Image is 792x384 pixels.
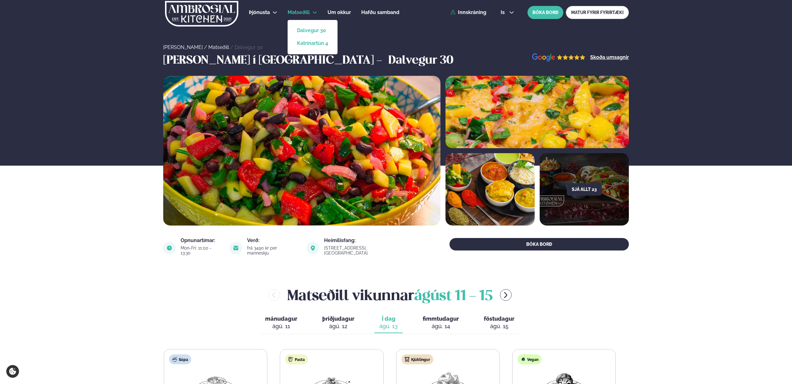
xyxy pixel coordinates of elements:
div: Súpa [169,354,191,364]
button: Í dag ágú. 13 [374,313,403,333]
img: pasta.svg [288,357,293,362]
h3: [PERSON_NAME] í [GEOGRAPHIC_DATA] - [163,53,385,68]
img: image alt [163,242,176,254]
a: Dalvegur 30 [235,44,263,50]
span: / [230,44,235,50]
img: image alt [532,53,585,62]
span: fimmtudagur [423,315,459,322]
button: is [496,10,519,15]
div: Opnunartímar: [181,238,222,243]
span: Þjónusta [249,9,270,15]
img: image alt [445,76,629,148]
div: Pasta [285,354,308,364]
a: Katrínartún 4 [297,41,328,46]
div: Verð: [247,238,299,243]
span: mánudagur [265,315,297,322]
span: is [501,10,507,15]
button: mánudagur ágú. 11 [260,313,302,333]
div: frá 3490 kr per manneskju [247,245,299,255]
a: Um okkur [328,9,351,16]
button: menu-btn-left [268,289,280,301]
div: ágú. 12 [322,323,354,330]
div: Heimilisfang: [324,238,411,243]
a: Cookie settings [6,365,19,378]
button: fimmtudagur ágú. 14 [418,313,464,333]
span: / [204,44,208,50]
span: Í dag [379,315,398,323]
div: ágú. 14 [423,323,459,330]
div: [STREET_ADDRESS], [GEOGRAPHIC_DATA] [324,245,411,255]
button: Sjá allt 23 [567,183,602,196]
a: Matseðill [288,9,310,16]
a: link [324,249,411,257]
img: image alt [230,242,242,254]
span: Matseðill [288,9,310,15]
button: BÓKA BORÐ [527,6,563,19]
a: MATUR FYRIR FYRIRTÆKI [566,6,629,19]
button: þriðjudagur ágú. 12 [317,313,359,333]
h3: Dalvegur 30 [388,53,453,68]
a: Skoða umsagnir [590,55,629,60]
a: Hafðu samband [361,9,399,16]
img: logo [164,1,239,27]
a: Innskráning [450,10,486,15]
span: Hafðu samband [361,9,399,15]
span: föstudagur [484,315,514,322]
img: Vegan.svg [521,357,526,362]
button: menu-btn-right [500,289,512,301]
img: image alt [163,76,440,226]
div: ágú. 11 [265,323,297,330]
div: Mon-Fri: 11:00 - 13:30 [181,245,222,255]
img: image alt [307,242,319,254]
div: Kjúklingur [401,354,433,364]
span: Um okkur [328,9,351,15]
a: Dalvegur 30 [297,28,328,33]
button: föstudagur ágú. 15 [479,313,519,333]
span: ágúst 11 - 15 [414,289,493,303]
img: chicken.svg [405,357,410,362]
button: BÓKA BORÐ [449,238,629,250]
img: soup.svg [172,357,177,362]
a: Matseðill [208,44,229,50]
h2: Matseðill vikunnar [287,285,493,305]
span: þriðjudagur [322,315,354,322]
div: ágú. 13 [379,323,398,330]
img: image alt [445,153,535,226]
a: Þjónusta [249,9,270,16]
div: ágú. 15 [484,323,514,330]
a: [PERSON_NAME] [163,44,203,50]
div: Vegan [517,354,542,364]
